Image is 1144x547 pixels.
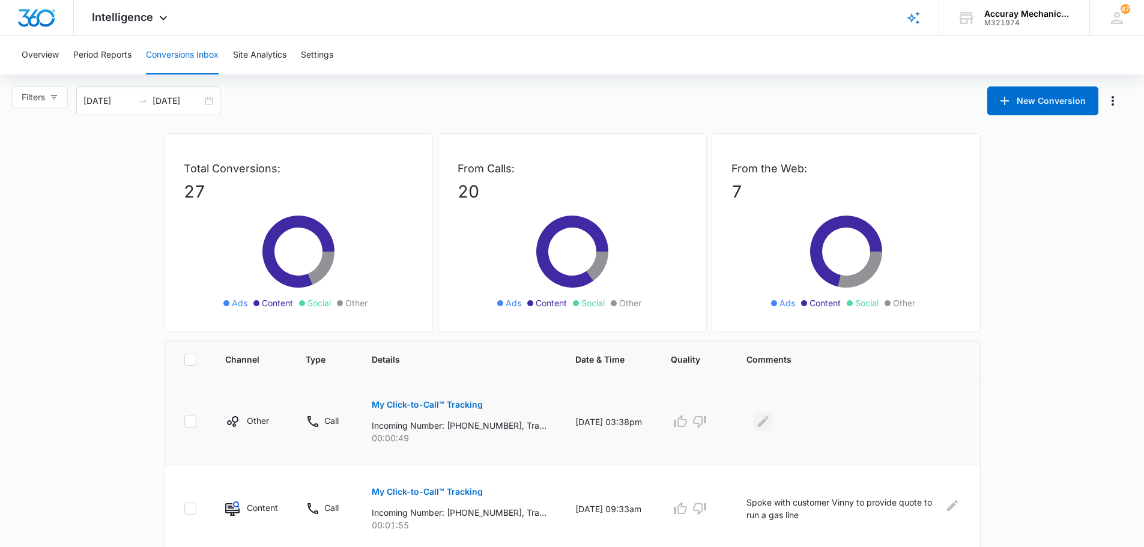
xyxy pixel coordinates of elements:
[225,353,260,366] span: Channel
[893,297,915,309] span: Other
[153,94,202,107] input: End date
[810,297,841,309] span: Content
[324,501,339,514] p: Call
[307,297,331,309] span: Social
[247,414,269,427] p: Other
[138,96,148,106] span: to
[22,91,45,104] span: Filters
[987,86,1098,115] button: New Conversion
[372,432,546,444] p: 00:00:49
[731,160,961,177] p: From the Web:
[92,11,153,23] span: Intelligence
[372,488,483,496] p: My Click-to-Call™ Tracking
[984,19,1072,27] div: account id
[671,353,700,366] span: Quality
[146,36,219,74] button: Conversions Inbox
[301,36,333,74] button: Settings
[372,400,483,409] p: My Click-to-Call™ Tracking
[372,419,546,432] p: Incoming Number: [PHONE_NUMBER], Tracking Number: [PHONE_NUMBER], Ring To: [PHONE_NUMBER], Caller...
[561,378,656,465] td: [DATE] 03:38pm
[233,36,286,74] button: Site Analytics
[232,297,247,309] span: Ads
[746,353,943,366] span: Comments
[984,9,1072,19] div: account name
[458,179,687,204] p: 20
[247,501,277,514] p: Content
[22,36,59,74] button: Overview
[372,519,546,531] p: 00:01:55
[746,496,937,521] p: Spoke with customer Vinny to provide quote to run a gas line
[83,94,133,107] input: Start date
[1103,91,1122,110] button: Manage Numbers
[458,160,687,177] p: From Calls:
[619,297,641,309] span: Other
[506,297,521,309] span: Ads
[306,353,325,366] span: Type
[1121,4,1130,14] span: 47
[372,477,483,506] button: My Click-to-Call™ Tracking
[731,179,961,204] p: 7
[345,297,368,309] span: Other
[184,160,413,177] p: Total Conversions:
[372,353,529,366] span: Details
[73,36,132,74] button: Period Reports
[372,390,483,419] button: My Click-to-Call™ Tracking
[581,297,605,309] span: Social
[575,353,625,366] span: Date & Time
[779,297,795,309] span: Ads
[944,496,960,515] button: Edit Comments
[184,179,413,204] p: 27
[12,86,68,108] button: Filters
[536,297,567,309] span: Content
[1121,4,1130,14] div: notifications count
[262,297,293,309] span: Content
[754,412,773,431] button: Edit Comments
[138,96,148,106] span: swap-right
[324,414,339,427] p: Call
[372,506,546,519] p: Incoming Number: [PHONE_NUMBER], Tracking Number: [PHONE_NUMBER], Ring To: [PHONE_NUMBER], Caller...
[855,297,879,309] span: Social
